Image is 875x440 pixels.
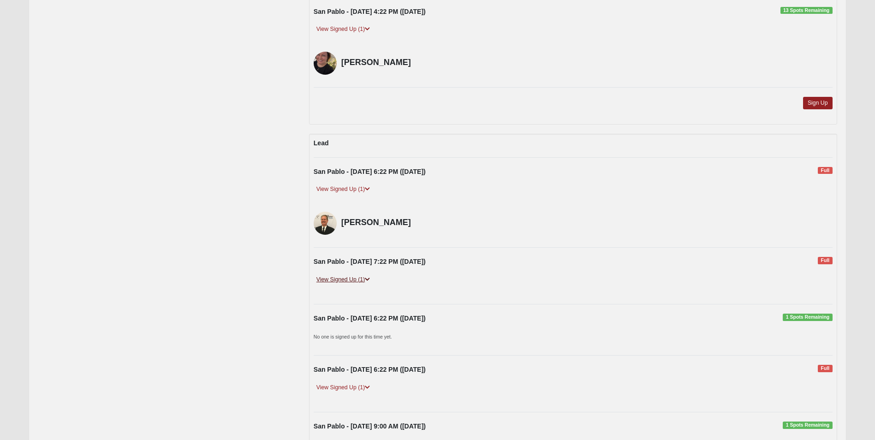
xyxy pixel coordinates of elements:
[314,315,426,322] strong: San Pablo - [DATE] 6:22 PM ([DATE])
[783,422,832,429] span: 1 Spots Remaining
[314,212,337,235] img: Vinnie Kelemen
[314,334,392,339] small: No one is signed up for this time yet.
[803,97,833,109] a: Sign Up
[818,257,832,264] span: Full
[314,366,426,373] strong: San Pablo - [DATE] 6:22 PM ([DATE])
[818,167,832,174] span: Full
[314,8,426,15] strong: San Pablo - [DATE] 4:22 PM ([DATE])
[314,275,373,285] a: View Signed Up (1)
[783,314,832,321] span: 1 Spots Remaining
[314,24,373,34] a: View Signed Up (1)
[780,7,833,14] span: 13 Spots Remaining
[314,139,329,147] strong: Lead
[314,383,373,392] a: View Signed Up (1)
[341,218,477,228] h4: [PERSON_NAME]
[314,422,426,430] strong: San Pablo - [DATE] 9:00 AM ([DATE])
[314,52,337,75] img: Sharon Coy
[314,184,373,194] a: View Signed Up (1)
[314,258,426,265] strong: San Pablo - [DATE] 7:22 PM ([DATE])
[818,365,832,372] span: Full
[314,168,426,175] strong: San Pablo - [DATE] 6:22 PM ([DATE])
[341,58,477,68] h4: [PERSON_NAME]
